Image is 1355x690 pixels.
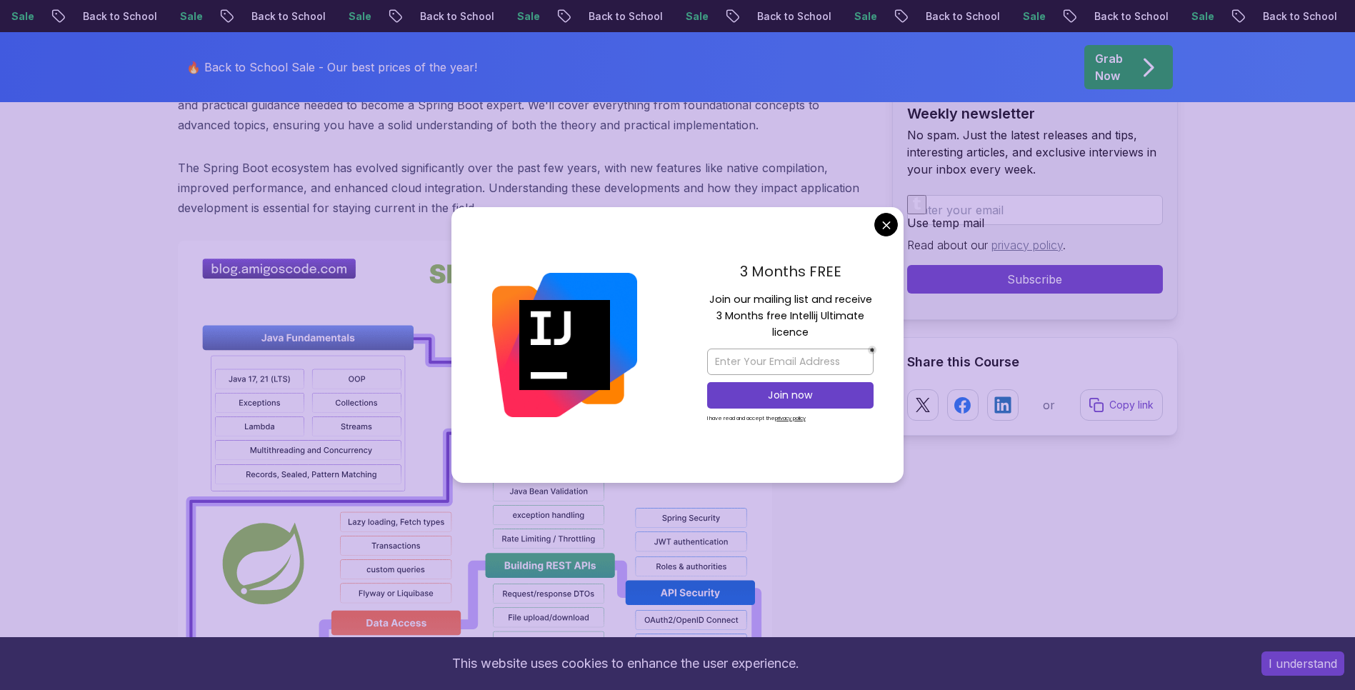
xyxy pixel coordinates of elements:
[1241,9,1339,24] p: Back to School
[1001,9,1047,24] p: Sale
[907,126,1163,178] p: No spam. Just the latest releases and tips, interesting articles, and exclusive interviews in you...
[991,238,1063,252] a: privacy policy
[11,648,1240,679] div: This website uses cookies to enhance the user experience.
[907,104,1163,124] h2: Weekly newsletter
[664,9,710,24] p: Sale
[833,9,879,24] p: Sale
[907,352,1163,372] h2: Share this Course
[1043,396,1055,414] p: or
[736,9,833,24] p: Back to School
[399,9,496,24] p: Back to School
[178,158,869,218] p: The Spring Boot ecosystem has evolved significantly over the past few years, with new features li...
[159,9,204,24] p: Sale
[178,75,869,135] p: In this detailed guide, I'll walk you through the complete roadmap step-by-step, providing you wi...
[1080,389,1163,421] button: Copy link
[567,9,664,24] p: Back to School
[496,9,541,24] p: Sale
[907,236,1163,254] p: Read about our .
[907,195,1163,225] input: Enter your email
[907,265,1163,294] button: Subscribe
[1170,9,1216,24] p: Sale
[186,59,477,76] p: 🔥 Back to School Sale - Our best prices of the year!
[1095,50,1123,84] p: Grab Now
[61,9,159,24] p: Back to School
[904,9,1001,24] p: Back to School
[1073,9,1170,24] p: Back to School
[1261,651,1344,676] button: Accept cookies
[1109,398,1154,412] p: Copy link
[327,9,373,24] p: Sale
[230,9,327,24] p: Back to School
